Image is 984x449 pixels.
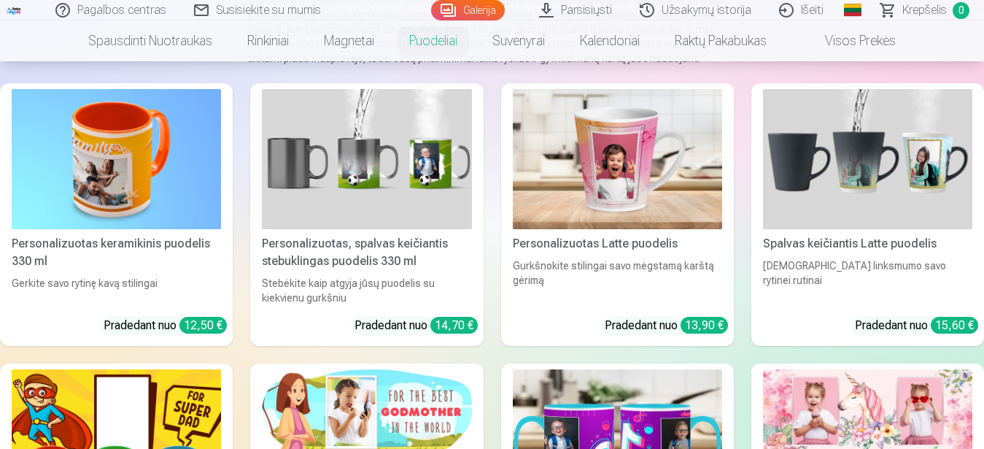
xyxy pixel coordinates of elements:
[784,20,913,61] a: Visos prekės
[71,20,230,61] a: Spausdinti nuotraukas
[12,89,221,229] img: Personalizuotas keramikinis puodelis 330 ml
[392,20,475,61] a: Puodeliai
[6,6,22,15] img: /fa5
[262,89,471,229] img: Personalizuotas, spalvas keičiantis stebuklingas puodelis 330 ml
[953,2,969,19] span: 0
[605,317,728,334] div: Pradedant nuo
[6,276,227,305] div: Gerkite savo rytinę kavą stilingai
[256,235,477,270] div: Personalizuotas, spalvas keičiantis stebuklingas puodelis 330 ml
[902,1,947,19] span: Krepšelis
[681,317,728,334] div: 13,90 €
[507,258,728,305] div: Gurkšnokite stilingai savo mėgstamą karštą gėrimą
[757,258,978,305] div: [DEMOGRAPHIC_DATA] linksmumo savo rytinei rutinai
[230,20,306,61] a: Rinkiniai
[250,83,483,346] a: Personalizuotas, spalvas keičiantis stebuklingas puodelis 330 mlPersonalizuotas, spalvas keičiant...
[562,20,657,61] a: Kalendoriai
[475,20,562,61] a: Suvenyrai
[757,235,978,253] div: Spalvas keičiantis Latte puodelis
[6,235,227,270] div: Personalizuotas keramikinis puodelis 330 ml
[179,317,227,334] div: 12,50 €
[507,235,728,253] div: Personalizuotas Latte puodelis
[513,89,722,229] img: Personalizuotas Latte puodelis
[104,317,227,334] div: Pradedant nuo
[355,317,478,334] div: Pradedant nuo
[430,317,478,334] div: 14,70 €
[763,89,972,229] img: Spalvas keičiantis Latte puodelis
[306,20,392,61] a: Magnetai
[931,317,978,334] div: 15,60 €
[855,317,978,334] div: Pradedant nuo
[657,20,784,61] a: Raktų pakabukas
[256,276,477,305] div: Stebėkite kaip atgyja jūsų puodelis su kiekvienu gurkšniu
[751,83,984,346] a: Spalvas keičiantis Latte puodelisSpalvas keičiantis Latte puodelis[DEMOGRAPHIC_DATA] linksmumo sa...
[501,83,734,346] a: Personalizuotas Latte puodelisPersonalizuotas Latte puodelisGurkšnokite stilingai savo mėgstamą k...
